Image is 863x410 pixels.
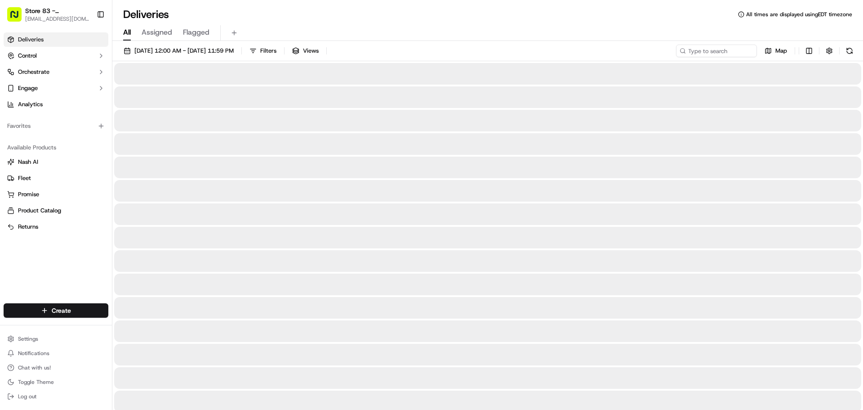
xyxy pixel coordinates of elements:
[843,45,856,57] button: Refresh
[4,303,108,318] button: Create
[123,7,169,22] h1: Deliveries
[775,47,787,55] span: Map
[4,140,108,155] div: Available Products
[260,47,276,55] span: Filters
[4,203,108,218] button: Product Catalog
[18,190,39,198] span: Promise
[4,32,108,47] a: Deliveries
[120,45,238,57] button: [DATE] 12:00 AM - [DATE] 11:59 PM
[4,187,108,202] button: Promise
[4,171,108,185] button: Fleet
[245,45,280,57] button: Filters
[4,49,108,63] button: Control
[18,207,61,215] span: Product Catalog
[18,393,36,400] span: Log out
[4,4,93,25] button: Store 83 - [GEOGRAPHIC_DATA] ([GEOGRAPHIC_DATA]) (Just Salad)[EMAIL_ADDRESS][DOMAIN_NAME]
[303,47,319,55] span: Views
[134,47,234,55] span: [DATE] 12:00 AM - [DATE] 11:59 PM
[18,100,43,108] span: Analytics
[4,347,108,360] button: Notifications
[18,223,38,231] span: Returns
[4,220,108,234] button: Returns
[4,361,108,374] button: Chat with us!
[7,174,105,182] a: Fleet
[4,155,108,169] button: Nash AI
[18,364,51,371] span: Chat with us!
[7,158,105,166] a: Nash AI
[18,158,38,166] span: Nash AI
[123,27,131,38] span: All
[746,11,852,18] span: All times are displayed using EDT timezone
[288,45,323,57] button: Views
[4,65,108,79] button: Orchestrate
[4,376,108,388] button: Toggle Theme
[25,6,92,15] button: Store 83 - [GEOGRAPHIC_DATA] ([GEOGRAPHIC_DATA]) (Just Salad)
[7,207,105,215] a: Product Catalog
[52,306,71,315] span: Create
[761,45,791,57] button: Map
[18,36,44,44] span: Deliveries
[18,174,31,182] span: Fleet
[7,223,105,231] a: Returns
[18,350,49,357] span: Notifications
[18,68,49,76] span: Orchestrate
[183,27,209,38] span: Flagged
[4,97,108,112] a: Analytics
[4,119,108,133] div: Favorites
[18,335,38,342] span: Settings
[18,378,54,386] span: Toggle Theme
[18,84,38,92] span: Engage
[4,81,108,95] button: Engage
[4,390,108,403] button: Log out
[25,15,92,23] button: [EMAIL_ADDRESS][DOMAIN_NAME]
[4,333,108,345] button: Settings
[142,27,172,38] span: Assigned
[7,190,105,198] a: Promise
[676,45,757,57] input: Type to search
[18,52,37,60] span: Control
